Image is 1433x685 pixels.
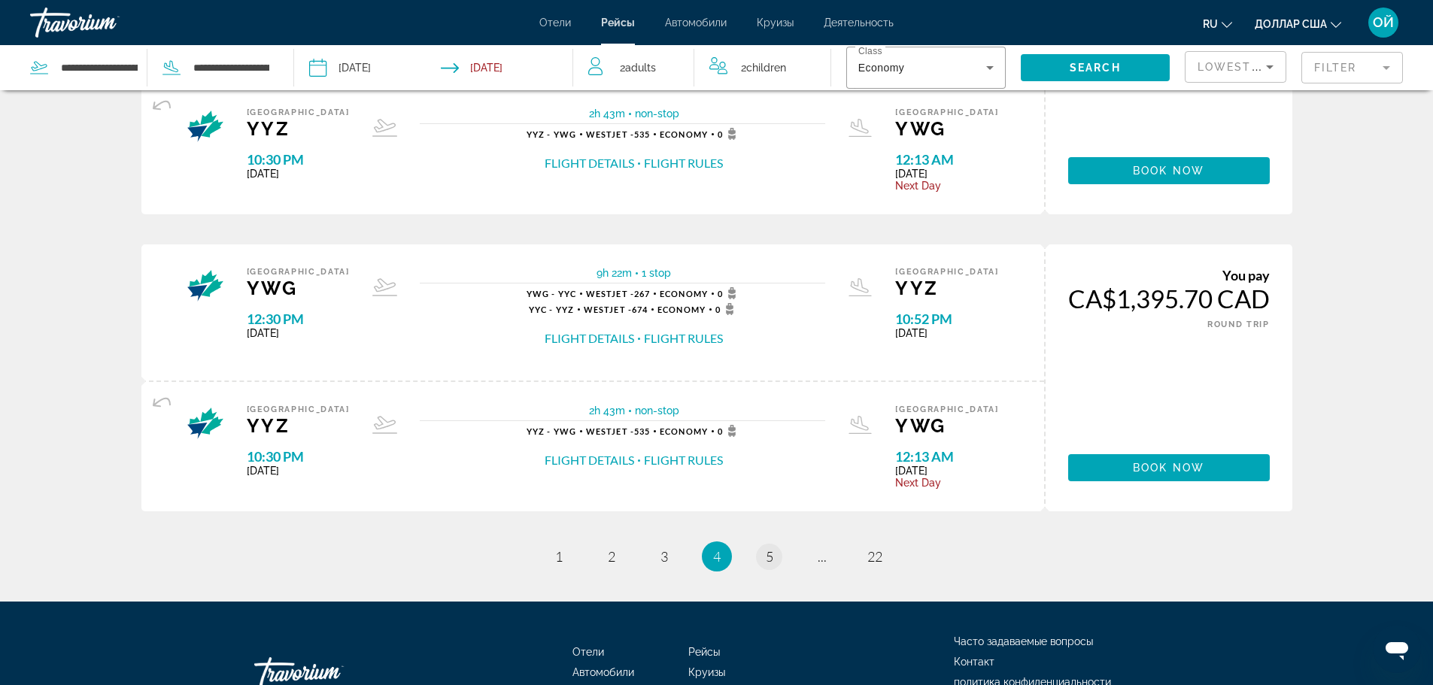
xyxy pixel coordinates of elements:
font: ОЙ [1373,14,1394,30]
font: доллар США [1255,18,1327,30]
span: 9h 22m [597,267,632,279]
span: YYZ [895,277,998,299]
span: YYZ [247,414,350,437]
nav: Pagination [141,541,1292,571]
font: Отели [572,646,604,658]
a: Контакт [954,656,994,668]
span: 535 [586,426,650,436]
span: Book now [1133,462,1204,474]
span: 1 stop [642,267,671,279]
span: 3 [660,548,668,565]
span: 5 [766,548,773,565]
iframe: Кнопка для запуска окна сообщений [1373,625,1421,673]
a: Рейсы [601,17,635,29]
span: non-stop [635,108,679,120]
span: YWG [895,117,998,140]
span: Economy [660,289,708,299]
font: ru [1203,18,1218,30]
span: YYZ - YWG [527,426,576,436]
a: Рейсы [688,646,720,658]
button: Filter [1301,51,1403,84]
span: [GEOGRAPHIC_DATA] [247,267,350,277]
span: 12:30 PM [247,311,350,327]
button: Изменить валюту [1255,13,1341,35]
span: Search [1070,62,1121,74]
span: [DATE] [895,327,998,339]
span: [DATE] [247,327,350,339]
span: 0 [718,128,741,140]
span: Economy [660,426,708,436]
span: Next Day [895,477,998,489]
a: Автомобили [572,666,634,678]
span: 0 [715,303,739,315]
span: Economy [657,305,706,314]
a: Деятельность [824,17,894,29]
div: You pay [1068,267,1270,283]
span: WestJet - [586,426,634,436]
font: Круизы [757,17,794,29]
span: [GEOGRAPHIC_DATA] [895,405,998,414]
span: Book now [1133,165,1204,177]
span: Economy [660,129,708,139]
button: Flight Details [545,330,634,347]
span: [GEOGRAPHIC_DATA] [895,108,998,117]
a: Отели [539,17,571,29]
mat-label: Class [858,47,882,56]
a: Book now [1068,157,1270,184]
button: Меню пользователя [1364,7,1403,38]
button: Travelers: 2 adults, 2 children [573,45,830,90]
span: [GEOGRAPHIC_DATA] [895,267,998,277]
span: YYZ - YWG [527,129,576,139]
span: 2 [608,548,615,565]
span: 2 [741,57,786,78]
span: ... [818,548,827,565]
span: 10:30 PM [247,151,350,168]
span: [DATE] [247,168,350,180]
button: Depart date: Oct 4, 2025 [309,45,371,90]
span: YYC - YYZ [529,305,574,314]
font: Круизы [688,666,725,678]
span: WestJet - [586,129,634,139]
span: 535 [586,129,650,139]
span: Next Day [895,180,998,192]
span: YYZ [247,117,350,140]
span: 10:52 PM [895,311,998,327]
span: [DATE] [895,168,998,180]
span: non-stop [635,405,679,417]
span: WestJet - [584,305,632,314]
span: 0 [718,287,741,299]
button: Flight Details [545,452,634,468]
span: Adults [625,62,656,74]
span: Children [746,62,786,74]
span: 1 [555,548,563,565]
a: Автомобили [665,17,727,29]
span: 10:30 PM [247,448,350,465]
span: WestJet - [586,289,634,299]
a: Часто задаваемые вопросы [954,635,1093,647]
span: 12:13 AM [895,151,998,168]
button: Book now [1068,454,1270,481]
button: Flight Rules [644,155,723,171]
span: 22 [867,548,882,565]
button: Search [1021,54,1170,81]
span: [DATE] [895,465,998,477]
span: 4 [713,548,721,565]
button: Return date: Oct 6, 2025 [441,45,502,90]
span: 2 [620,57,656,78]
mat-select: Sort by [1198,58,1274,76]
span: 2h 43m [589,108,625,120]
button: Flight Rules [644,330,723,347]
span: Economy [858,62,904,74]
span: YWG [895,414,998,437]
span: 0 [718,425,741,437]
span: YWG - YYC [527,289,576,299]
